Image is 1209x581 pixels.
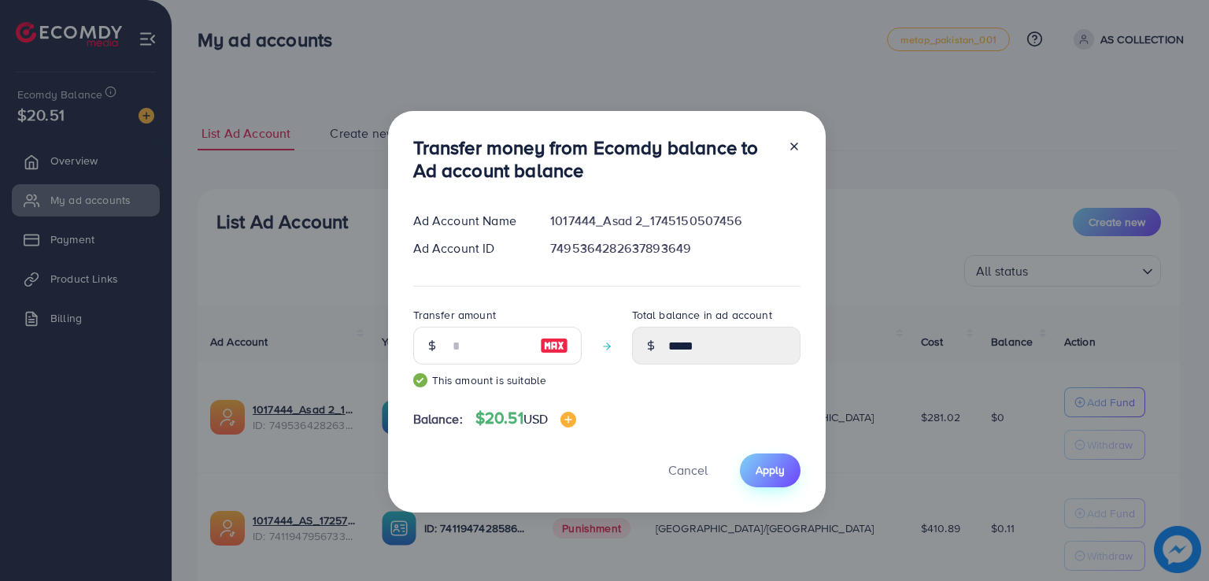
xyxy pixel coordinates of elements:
[401,239,538,257] div: Ad Account ID
[632,307,772,323] label: Total balance in ad account
[523,410,548,427] span: USD
[740,453,800,487] button: Apply
[413,136,775,182] h3: Transfer money from Ecomdy balance to Ad account balance
[401,212,538,230] div: Ad Account Name
[538,212,812,230] div: 1017444_Asad 2_1745150507456
[649,453,727,487] button: Cancel
[413,372,582,388] small: This amount is suitable
[540,336,568,355] img: image
[475,409,576,428] h4: $20.51
[756,462,785,478] span: Apply
[668,461,708,479] span: Cancel
[413,373,427,387] img: guide
[413,307,496,323] label: Transfer amount
[413,410,463,428] span: Balance:
[538,239,812,257] div: 7495364282637893649
[560,412,576,427] img: image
